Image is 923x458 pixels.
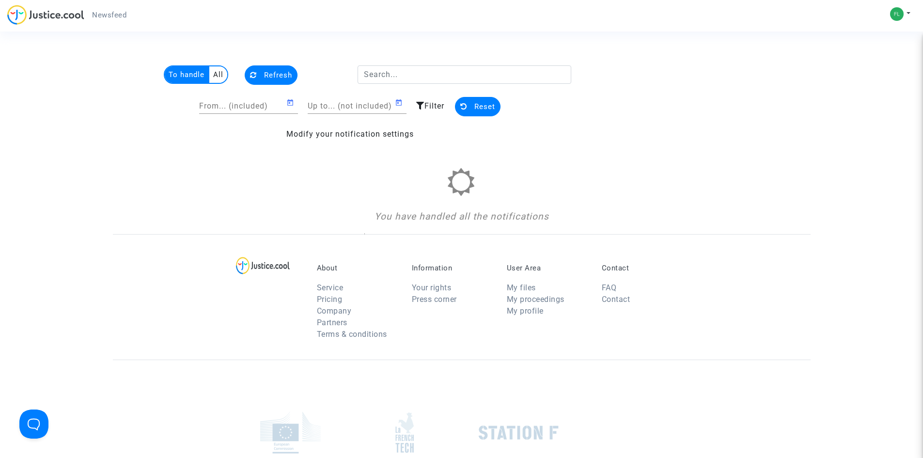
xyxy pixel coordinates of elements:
img: europe_commision.png [260,411,321,454]
a: Modify your notification settings [286,129,414,139]
multi-toggle-item: To handle [165,66,209,83]
a: My proceedings [507,295,564,304]
img: french_tech.png [395,412,414,453]
a: Terms & conditions [317,330,387,339]
img: stationf.png [479,426,559,440]
p: Contact [602,264,682,272]
a: My files [507,283,536,292]
span: Newsfeed [92,11,126,19]
span: Filter [424,101,444,111]
a: Service [317,283,344,292]
a: Contact [602,295,630,304]
a: Partners [317,318,347,327]
a: My profile [507,306,544,316]
button: Open calendar [395,97,407,109]
button: Reset [455,97,501,116]
p: User Area [507,264,587,272]
a: Newsfeed [84,8,134,22]
span: Reset [474,102,495,111]
a: FAQ [602,283,617,292]
multi-toggle-item: All [209,66,227,83]
img: logo-lg.svg [236,257,290,274]
button: Refresh [245,65,297,85]
img: jc-logo.svg [7,5,84,25]
a: Press corner [412,295,457,304]
div: You have handled all the notifications [241,210,682,224]
iframe: Help Scout Beacon - Open [19,410,48,439]
img: 27626d57a3ba4a5b969f53e3f2c8e71c [890,7,904,21]
a: Company [317,306,352,316]
p: Information [412,264,492,272]
input: Search... [358,65,571,84]
a: Your rights [412,283,452,292]
span: Refresh [264,71,292,79]
button: Open calendar [286,97,298,109]
a: Pricing [317,295,343,304]
p: About [317,264,397,272]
